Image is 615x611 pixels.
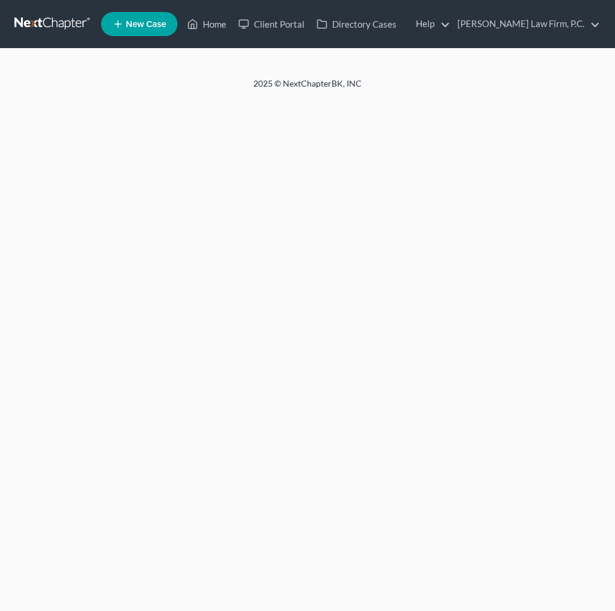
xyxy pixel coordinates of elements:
new-legal-case-button: New Case [101,12,178,36]
a: Help [410,13,450,35]
a: Home [181,13,232,35]
a: Client Portal [232,13,311,35]
a: Directory Cases [311,13,403,35]
a: [PERSON_NAME] Law Firm, P.C. [451,13,600,35]
div: 2025 © NextChapterBK, INC [19,78,596,99]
